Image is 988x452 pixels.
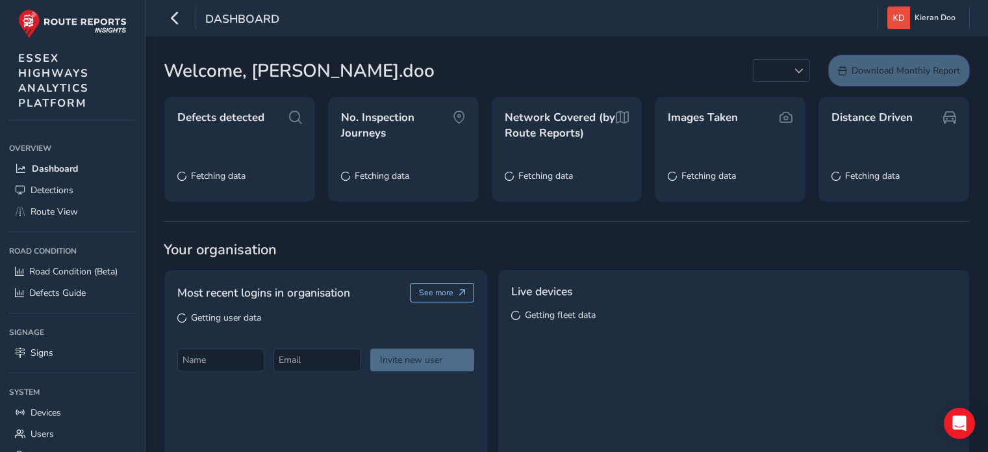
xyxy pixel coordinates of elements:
a: Detections [9,179,136,201]
div: Overview [9,139,136,158]
span: Fetching data [518,170,573,182]
span: Fetching data [845,170,900,182]
span: No. Inspection Journeys [341,110,453,140]
a: Users [9,423,136,445]
button: See more [410,283,474,302]
span: Most recent logins in organisation [177,284,350,301]
div: Signage [9,323,136,342]
span: Live devices [511,283,572,300]
span: Devices [31,406,61,419]
span: Network Covered (by Route Reports) [505,110,616,140]
a: Signs [9,342,136,364]
span: Getting fleet data [525,309,596,321]
a: Route View [9,201,136,222]
span: Dashboard [205,11,279,29]
div: Road Condition [9,241,136,261]
span: Images Taken [668,110,738,126]
span: Detections [31,184,73,196]
span: Fetching data [355,170,409,182]
span: Dashboard [32,163,78,175]
div: Open Intercom Messenger [944,408,975,439]
a: Road Condition (Beta) [9,261,136,282]
span: Welcome, [PERSON_NAME].doo [164,57,435,85]
span: Signs [31,347,53,359]
a: Dashboard [9,158,136,179]
img: rr logo [18,9,127,38]
span: Users [31,428,54,440]
div: System [9,382,136,402]
a: Defects Guide [9,282,136,304]
span: Kieran Doo [915,7,956,29]
button: Kieran Doo [887,7,960,29]
input: Name [177,349,264,371]
img: diamond-layout [887,7,910,29]
span: ESSEX HIGHWAYS ANALYTICS PLATFORM [18,51,89,111]
span: Fetching data [191,170,246,182]
span: Route View [31,206,78,218]
span: Your organisation [164,240,970,259]
a: Devices [9,402,136,423]
input: Email [273,349,361,371]
span: See more [419,287,453,298]
span: Defects detected [177,110,264,126]
span: Distance Driven [831,110,913,126]
span: Fetching data [681,170,736,182]
span: Getting user data [191,312,261,324]
span: Defects Guide [29,287,86,299]
span: Road Condition (Beta) [29,265,118,278]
